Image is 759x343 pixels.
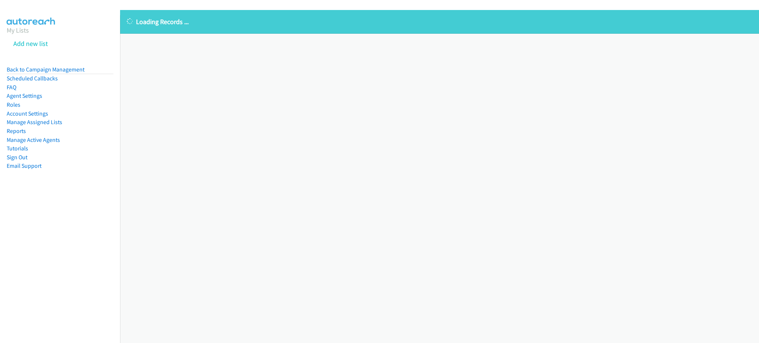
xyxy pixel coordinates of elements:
a: Scheduled Callbacks [7,75,58,82]
a: Sign Out [7,154,27,161]
a: My Lists [7,26,29,34]
a: Add new list [13,39,48,48]
a: Manage Assigned Lists [7,119,62,126]
p: Loading Records ... [127,17,752,27]
a: Roles [7,101,20,108]
a: Email Support [7,162,42,169]
a: FAQ [7,84,16,91]
a: Tutorials [7,145,28,152]
a: Manage Active Agents [7,136,60,143]
a: Agent Settings [7,92,42,99]
a: Back to Campaign Management [7,66,84,73]
a: Account Settings [7,110,48,117]
a: Reports [7,127,26,134]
